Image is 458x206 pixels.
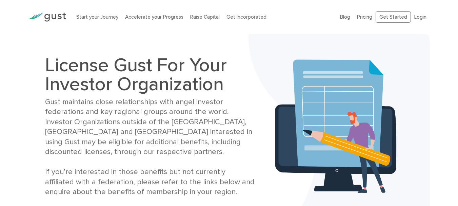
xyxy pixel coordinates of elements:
[45,97,256,197] div: Gust maintains close relationships with angel investor federations and key regional groups around...
[414,14,426,20] a: Login
[125,14,183,20] a: Accelerate your Progress
[376,11,411,23] a: Get Started
[76,14,118,20] a: Start your Journey
[357,14,372,20] a: Pricing
[226,14,266,20] a: Get Incorporated
[190,14,220,20] a: Raise Capital
[340,14,350,20] a: Blog
[28,13,66,22] img: Gust Logo
[45,56,256,94] h1: License Gust For Your Investor Organization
